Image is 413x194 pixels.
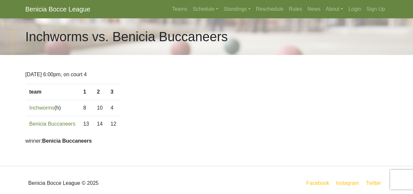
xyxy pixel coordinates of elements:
td: 14 [93,116,107,132]
a: Reschedule [253,3,286,16]
a: Login [346,3,364,16]
p: winner: [25,137,388,145]
td: (h) [25,100,79,116]
a: Facebook [305,179,330,187]
a: Rules [286,3,305,16]
a: Teams [169,3,190,16]
a: Twitter [364,179,386,187]
a: Benicia Bocce League [25,3,90,16]
a: Sign Up [364,3,388,16]
a: Instagram [335,179,360,187]
a: Benicia Buccaneers [29,121,75,127]
td: 8 [79,100,93,116]
td: 10 [93,100,107,116]
h1: Inchworms vs. Benicia Buccaneers [25,29,228,44]
p: [DATE] 6:00pm, on court 4 [25,71,388,79]
a: About [323,3,346,16]
a: News [305,3,323,16]
th: team [25,84,79,100]
a: Schedule [190,3,221,16]
th: 2 [93,84,107,100]
a: Standings [221,3,253,16]
td: 12 [107,116,120,132]
th: 1 [79,84,93,100]
td: 13 [79,116,93,132]
td: 4 [107,100,120,116]
th: 3 [107,84,120,100]
strong: Benicia Buccaneers [42,138,92,144]
a: Inchworms [29,105,55,111]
